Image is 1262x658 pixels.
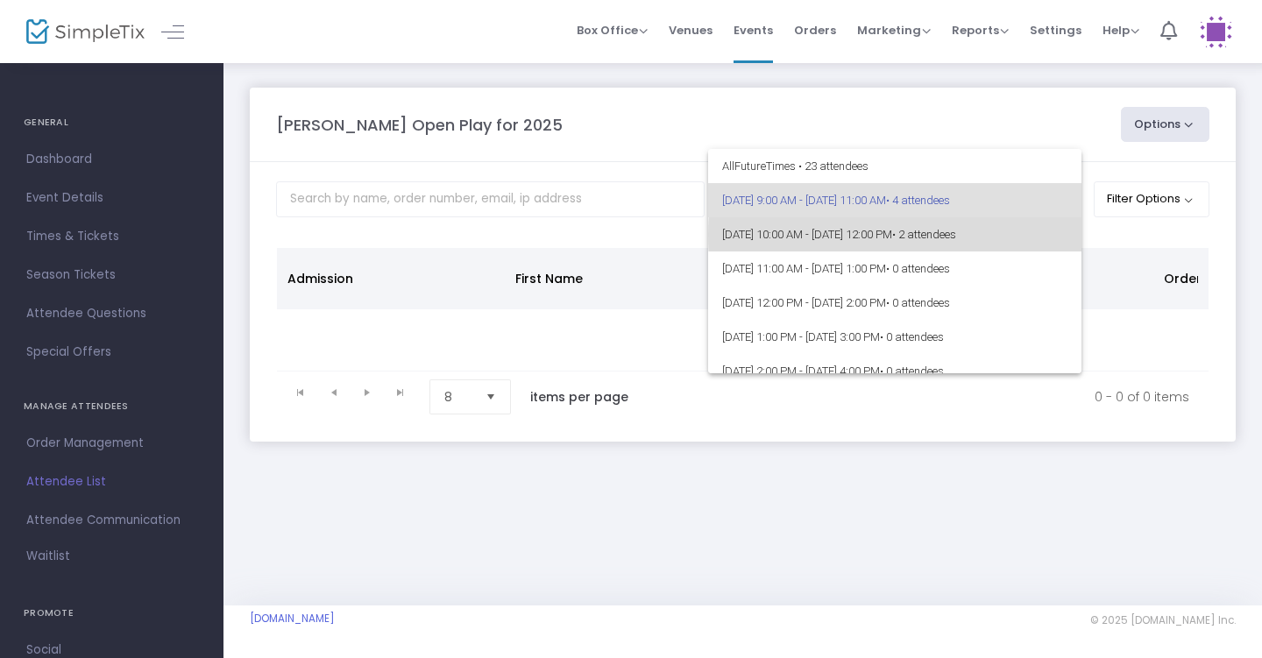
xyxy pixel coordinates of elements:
[722,183,1067,217] span: [DATE] 9:00 AM - [DATE] 11:00 AM
[886,296,950,309] span: • 0 attendees
[880,364,944,378] span: • 0 attendees
[722,217,1067,251] span: [DATE] 10:00 AM - [DATE] 12:00 PM
[892,228,956,241] span: • 2 attendees
[722,354,1067,388] span: [DATE] 2:00 PM - [DATE] 4:00 PM
[886,194,950,207] span: • 4 attendees
[722,320,1067,354] span: [DATE] 1:00 PM - [DATE] 3:00 PM
[722,149,1067,183] span: All Future Times • 23 attendees
[722,251,1067,286] span: [DATE] 11:00 AM - [DATE] 1:00 PM
[886,262,950,275] span: • 0 attendees
[722,286,1067,320] span: [DATE] 12:00 PM - [DATE] 2:00 PM
[880,330,944,343] span: • 0 attendees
